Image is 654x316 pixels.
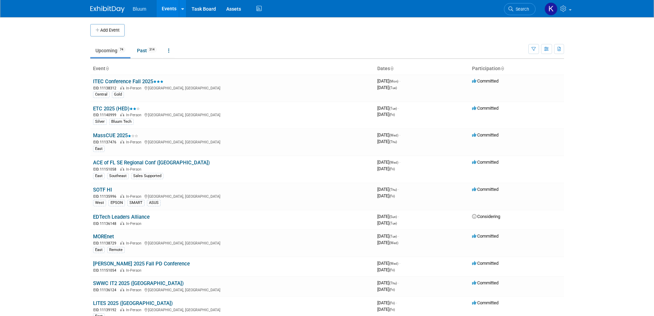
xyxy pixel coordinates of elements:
[389,140,397,144] span: (Thu)
[147,47,157,52] span: 314
[377,112,395,117] span: [DATE]
[375,63,469,75] th: Dates
[93,78,163,85] a: ITEC Conference Fall 2025
[126,113,144,117] span: In-Person
[109,119,134,125] div: Bluum Tech
[377,160,400,165] span: [DATE]
[93,261,190,267] a: [PERSON_NAME] 2025 Fall PD Conference
[377,300,397,305] span: [DATE]
[93,160,210,166] a: ACE of FL SE Regional Conf ([GEOGRAPHIC_DATA])
[93,241,119,245] span: EID: 11138729
[389,301,395,305] span: (Fri)
[120,268,124,272] img: In-Person Event
[389,133,398,137] span: (Wed)
[93,113,119,117] span: EID: 11140999
[398,106,399,111] span: -
[472,261,498,266] span: Committed
[93,307,372,313] div: [GEOGRAPHIC_DATA], [GEOGRAPHIC_DATA]
[389,288,395,292] span: (Fri)
[132,44,162,57] a: Past314
[377,166,395,171] span: [DATE]
[93,193,372,199] div: [GEOGRAPHIC_DATA], [GEOGRAPHIC_DATA]
[377,280,399,285] span: [DATE]
[377,78,400,84] span: [DATE]
[93,214,150,220] a: EDTech Leaders Alliance
[389,194,395,198] span: (Fri)
[126,221,144,226] span: In-Person
[399,261,400,266] span: -
[377,132,400,138] span: [DATE]
[93,300,173,306] a: LITES 2025 ([GEOGRAPHIC_DATA])
[107,173,129,179] div: Southeast
[93,86,119,90] span: EID: 11138312
[399,132,400,138] span: -
[389,86,397,90] span: (Tue)
[126,288,144,292] span: In-Person
[377,187,399,192] span: [DATE]
[93,288,119,292] span: EID: 11136124
[120,140,124,143] img: In-Person Event
[399,160,400,165] span: -
[398,187,399,192] span: -
[389,262,398,265] span: (Wed)
[93,132,138,139] a: MassCUE 2025
[93,146,105,152] div: East
[399,78,400,84] span: -
[472,214,500,219] span: Considering
[472,106,498,111] span: Committed
[93,240,372,246] div: [GEOGRAPHIC_DATA], [GEOGRAPHIC_DATA]
[377,106,399,111] span: [DATE]
[93,167,119,171] span: EID: 11151058
[398,280,399,285] span: -
[389,241,398,245] span: (Wed)
[120,308,124,311] img: In-Person Event
[120,288,124,291] img: In-Person Event
[93,308,119,312] span: EID: 11139192
[389,161,398,164] span: (Wed)
[389,281,397,285] span: (Thu)
[120,221,124,225] img: In-Person Event
[93,173,105,179] div: East
[377,193,395,198] span: [DATE]
[120,113,124,116] img: In-Person Event
[377,240,398,245] span: [DATE]
[120,86,124,89] img: In-Person Event
[126,308,144,312] span: In-Person
[472,78,498,84] span: Committed
[126,140,144,144] span: In-Person
[377,267,395,272] span: [DATE]
[93,233,114,240] a: MOREnet
[93,247,105,253] div: East
[389,235,397,238] span: (Tue)
[377,261,400,266] span: [DATE]
[389,113,395,117] span: (Fri)
[377,307,395,312] span: [DATE]
[389,221,397,225] span: (Tue)
[396,300,397,305] span: -
[126,86,144,90] span: In-Person
[112,91,124,98] div: Gold
[377,214,399,219] span: [DATE]
[133,6,147,12] span: Bluum
[93,112,372,118] div: [GEOGRAPHIC_DATA], [GEOGRAPHIC_DATA]
[93,119,107,125] div: Silver
[90,44,130,57] a: Upcoming74
[126,194,144,199] span: In-Person
[377,287,395,292] span: [DATE]
[472,160,498,165] span: Committed
[126,167,144,172] span: In-Person
[377,220,397,226] span: [DATE]
[389,167,395,171] span: (Fri)
[93,85,372,91] div: [GEOGRAPHIC_DATA], [GEOGRAPHIC_DATA]
[504,3,536,15] a: Search
[147,200,161,206] div: ASUS
[469,63,564,75] th: Participation
[120,241,124,244] img: In-Person Event
[472,233,498,239] span: Committed
[93,280,184,286] a: SWWC IT2 2025 ([GEOGRAPHIC_DATA])
[93,187,112,193] a: SOTF HI
[93,91,110,98] div: Central
[472,300,498,305] span: Committed
[389,79,398,83] span: (Mon)
[118,47,125,52] span: 74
